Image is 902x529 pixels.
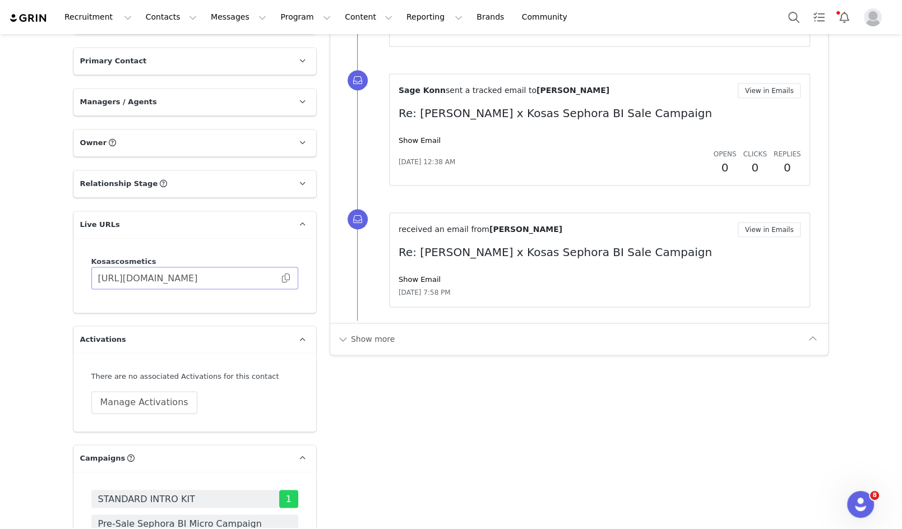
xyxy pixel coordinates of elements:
[91,391,197,414] button: Manage Activations
[857,8,893,26] button: Profile
[781,4,806,30] button: Search
[399,275,441,284] a: Show Email
[738,222,801,237] button: View in Emails
[399,157,455,167] span: [DATE] 12:38 AM
[80,55,147,67] span: Primary Contact
[9,13,48,24] img: grin logo
[80,453,126,464] span: Campaigns
[80,334,126,345] span: Activations
[714,150,737,158] span: Opens
[399,225,489,234] span: received an email from
[91,371,298,382] div: There are no associated Activations for this contact
[399,105,801,122] p: Re: [PERSON_NAME] x Kosas Sephora BI Sale Campaign
[279,490,298,508] span: 1
[536,86,609,95] span: [PERSON_NAME]
[80,219,120,230] span: Live URLs
[743,159,766,176] h2: 0
[515,4,579,30] a: Community
[714,159,737,176] h2: 0
[91,257,156,266] span: Kosascosmetics
[399,244,801,261] p: Re: [PERSON_NAME] x Kosas Sephora BI Sale Campaign
[832,4,857,30] button: Notifications
[489,225,562,234] span: [PERSON_NAME]
[80,96,157,108] span: Managers / Agents
[58,4,138,30] button: Recruitment
[98,492,195,505] span: STANDARD INTRO KIT
[139,4,203,30] button: Contacts
[870,491,879,500] span: 8
[274,4,337,30] button: Program
[204,4,273,30] button: Messages
[80,178,158,189] span: Relationship Stage
[743,150,766,158] span: Clicks
[9,9,460,21] body: Rich Text Area. Press ALT-0 for help.
[80,137,107,149] span: Owner
[738,83,801,98] button: View in Emails
[470,4,514,30] a: Brands
[400,4,469,30] button: Reporting
[446,86,536,95] span: sent a tracked email to
[338,4,399,30] button: Content
[864,8,882,26] img: placeholder-profile.jpg
[774,159,801,176] h2: 0
[337,330,396,348] button: Show more
[399,136,441,145] a: Show Email
[847,491,874,518] iframe: Intercom live chat
[807,4,831,30] a: Tasks
[399,287,451,298] span: [DATE] 7:58 PM
[774,150,801,158] span: Replies
[399,86,446,95] span: Sage Konn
